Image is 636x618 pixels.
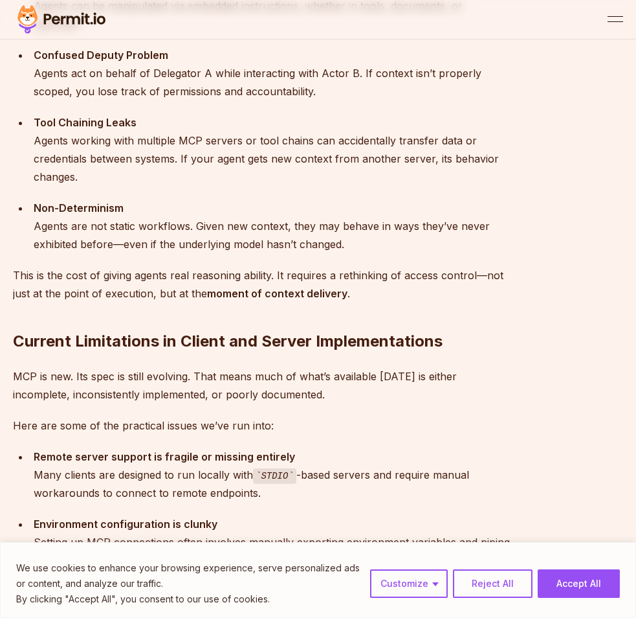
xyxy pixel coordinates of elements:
img: Permit logo [13,3,110,36]
p: We use cookies to enhance your browsing experience, serve personalized ads or content, and analyz... [16,560,360,591]
p: This is the cost of giving agents real reasoning ability. It requires a rethinking of access cont... [13,266,510,303]
button: Customize [370,569,448,598]
button: Reject All [453,569,532,598]
strong: Tool Chaining Leaks [34,116,137,129]
div: Agents are not static workflows. Given new context, they may behave in ways they’ve never exhibit... [34,199,510,253]
p: Here are some of the practical issues we’ve run into: [13,417,510,435]
p: MCP is new. Its spec is still evolving. That means much of what’s available [DATE] is either inco... [13,367,510,404]
div: Setting up MCP connections often involves manually exporting environment variables and piping JSO... [34,515,510,569]
strong: Non-Determinism [34,201,124,214]
strong: Confused Deputy Problem [34,49,168,62]
div: Many clients are designed to run locally with -based servers and require manual workarounds to co... [34,448,510,503]
h2: Current Limitations in Client and Server Implementations [13,279,510,352]
div: Agents working with multiple MCP servers or tool chains can accidentally transfer data or credent... [34,113,510,186]
strong: moment of context delivery [207,287,347,300]
button: Accept All [538,569,620,598]
strong: Environment configuration is clunky [34,518,217,531]
div: Agents act on behalf of Delegator A while interacting with Actor B. If context isn’t properly sco... [34,46,510,100]
p: By clicking "Accept All", you consent to our use of cookies. [16,591,360,607]
button: open menu [608,12,623,27]
strong: Remote server support is fragile or missing entirely [34,450,295,463]
code: STDIO [253,468,296,484]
